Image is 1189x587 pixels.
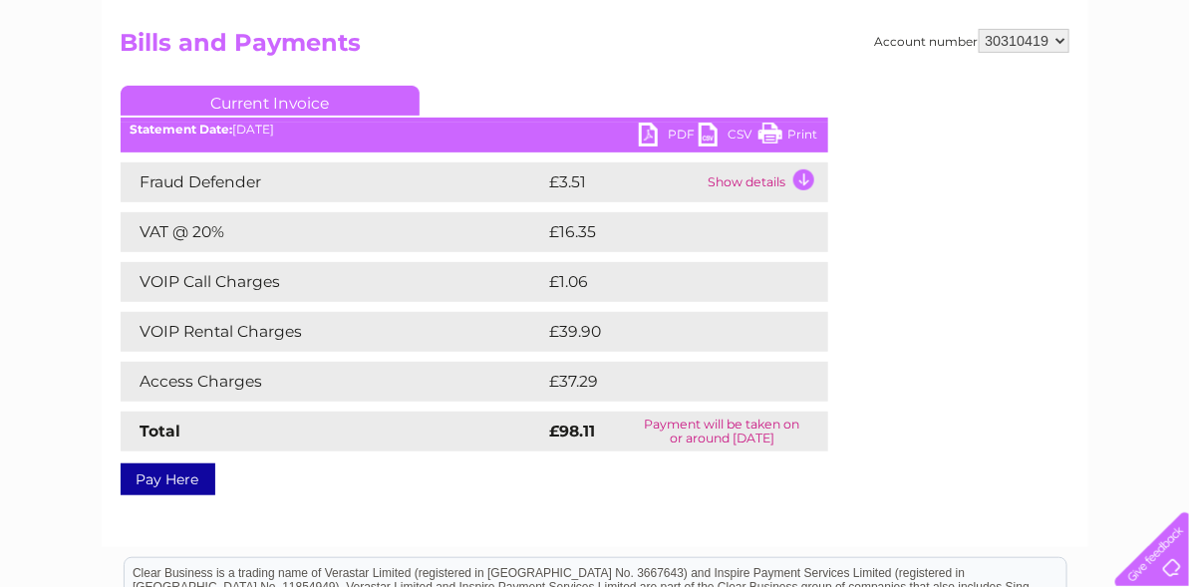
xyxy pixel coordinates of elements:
[131,122,233,137] b: Statement Date:
[639,123,699,151] a: PDF
[704,162,828,202] td: Show details
[838,85,876,100] a: Water
[944,85,1004,100] a: Telecoms
[121,123,828,137] div: [DATE]
[121,212,545,252] td: VAT @ 20%
[616,412,827,451] td: Payment will be taken on or around [DATE]
[121,262,545,302] td: VOIP Call Charges
[125,11,1066,97] div: Clear Business is a trading name of Verastar Limited (registered in [GEOGRAPHIC_DATA] No. 3667643...
[121,29,1069,67] h2: Bills and Payments
[121,362,545,402] td: Access Charges
[545,362,787,402] td: £37.29
[121,463,215,495] a: Pay Here
[813,10,951,35] a: 0333 014 3131
[121,86,420,116] a: Current Invoice
[1056,85,1105,100] a: Contact
[699,123,758,151] a: CSV
[545,262,780,302] td: £1.06
[141,422,181,440] strong: Total
[545,212,786,252] td: £16.35
[758,123,818,151] a: Print
[875,29,1069,53] div: Account number
[545,312,789,352] td: £39.90
[550,422,596,440] strong: £98.11
[545,162,704,202] td: £3.51
[121,312,545,352] td: VOIP Rental Charges
[888,85,932,100] a: Energy
[1123,85,1170,100] a: Log out
[121,162,545,202] td: Fraud Defender
[1016,85,1044,100] a: Blog
[42,52,144,113] img: logo.png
